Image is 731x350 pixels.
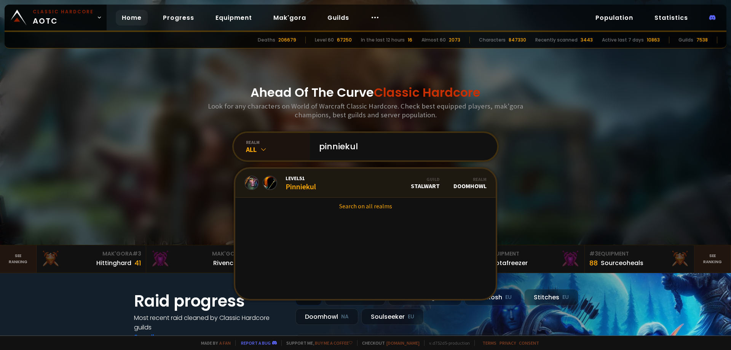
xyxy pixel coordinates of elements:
a: Home [116,10,148,26]
div: Deaths [258,37,275,43]
span: Checkout [357,340,420,346]
div: 67250 [337,37,352,43]
small: EU [408,313,414,321]
a: Buy me a coffee [315,340,353,346]
div: 41 [134,258,141,268]
h4: Most recent raid cleaned by Classic Hardcore guilds [134,313,286,332]
a: a fan [219,340,231,346]
a: Seeranking [694,245,731,273]
a: Guilds [321,10,355,26]
a: Privacy [500,340,516,346]
small: Classic Hardcore [33,8,94,15]
input: Search a character... [314,133,488,160]
a: Report a bug [241,340,271,346]
div: 847330 [509,37,526,43]
div: Soulseeker [361,308,424,325]
h3: Look for any characters on World of Warcraft Classic Hardcore. Check best equipped players, mak'g... [205,102,526,119]
div: Mak'Gora [41,250,141,258]
a: #3Equipment88Sourceoheals [585,245,694,273]
div: realm [246,139,310,145]
div: 3443 [581,37,593,43]
div: Realm [453,176,487,182]
h1: Raid progress [134,289,286,313]
div: 2073 [449,37,460,43]
a: Terms [482,340,496,346]
div: Mak'Gora [151,250,251,258]
div: Equipment [480,250,580,258]
div: 88 [589,258,598,268]
h1: Ahead Of The Curve [251,83,480,102]
div: Nek'Rosh [464,289,521,305]
div: 16 [408,37,412,43]
div: Stalwart [411,176,440,190]
div: Doomhowl [295,308,358,325]
a: Equipment [209,10,258,26]
div: Equipment [589,250,690,258]
span: Level 51 [286,175,316,182]
div: 206679 [278,37,296,43]
div: Hittinghard [96,258,131,268]
div: In the last 12 hours [361,37,405,43]
a: Progress [157,10,200,26]
a: Consent [519,340,539,346]
div: Sourceoheals [601,258,643,268]
div: Almost 60 [421,37,446,43]
div: All [246,145,310,154]
span: Made by [196,340,231,346]
span: AOTC [33,8,94,27]
a: Mak'gora [267,10,312,26]
small: NA [341,313,349,321]
div: Stitches [524,289,578,305]
a: Mak'Gora#2Rivench100 [146,245,256,273]
a: Classic HardcoreAOTC [5,5,107,30]
a: Population [589,10,639,26]
a: Level51PinniekulGuildStalwartRealmDoomhowl [235,169,496,198]
span: # 3 [589,250,598,257]
div: Notafreezer [491,258,528,268]
span: Classic Hardcore [374,84,480,101]
a: Mak'Gora#3Hittinghard41 [37,245,146,273]
a: Search on all realms [235,198,496,214]
div: Guilds [678,37,693,43]
small: EU [505,294,512,301]
small: EU [562,294,569,301]
span: Support me, [281,340,353,346]
div: Guild [411,176,440,182]
span: v. d752d5 - production [424,340,470,346]
div: Pinniekul [286,175,316,191]
div: Characters [479,37,506,43]
div: Active last 7 days [602,37,644,43]
div: 7538 [696,37,708,43]
div: 10863 [647,37,660,43]
div: Level 60 [315,37,334,43]
div: Recently scanned [535,37,578,43]
div: Rivench [213,258,237,268]
a: Statistics [648,10,694,26]
a: See all progress [134,332,184,341]
div: Doomhowl [453,176,487,190]
span: # 3 [132,250,141,257]
a: #2Equipment88Notafreezer [475,245,585,273]
a: [DOMAIN_NAME] [386,340,420,346]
